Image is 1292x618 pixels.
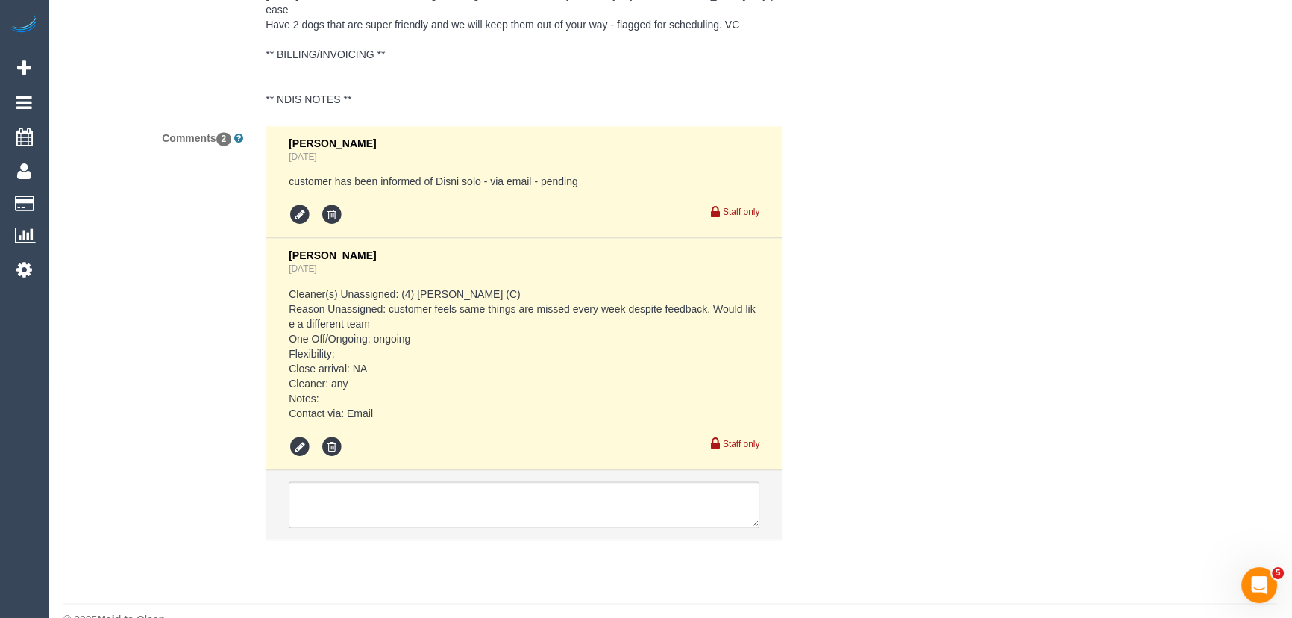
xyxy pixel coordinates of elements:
label: Comments [52,125,254,146]
iframe: Intercom live chat [1241,567,1277,603]
span: 2 [216,132,232,146]
img: Automaid Logo [9,15,39,36]
span: [PERSON_NAME] [289,249,376,261]
small: Staff only [723,207,759,217]
a: [DATE] [289,263,316,274]
small: Staff only [723,439,759,449]
span: 5 [1272,567,1284,579]
pre: customer has been informed of Disni solo - via email - pending [289,174,759,189]
pre: Cleaner(s) Unassigned: (4) [PERSON_NAME] (C) Reason Unassigned: customer feels same things are mi... [289,287,759,421]
span: [PERSON_NAME] [289,137,376,149]
a: [DATE] [289,152,316,162]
